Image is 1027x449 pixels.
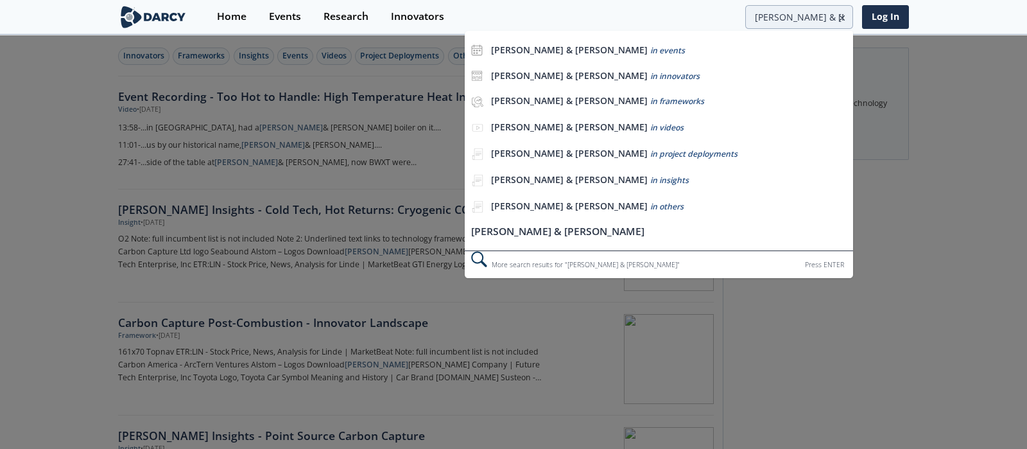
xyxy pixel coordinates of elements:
img: logo-wide.svg [118,6,188,28]
span: in frameworks [650,96,704,107]
b: [PERSON_NAME] & [PERSON_NAME] [491,94,648,107]
b: [PERSON_NAME] & [PERSON_NAME] [491,147,648,159]
span: in insights [650,175,689,186]
div: More search results for " [PERSON_NAME] & [PERSON_NAME] " [465,251,853,278]
b: [PERSON_NAME] & [PERSON_NAME] [491,44,648,56]
span: in others [650,201,684,212]
img: icon [471,44,483,56]
b: [PERSON_NAME] & [PERSON_NAME] [491,121,648,133]
input: Advanced Search [745,5,853,29]
div: Research [324,12,368,22]
span: in project deployments [650,148,738,159]
b: [PERSON_NAME] & [PERSON_NAME] [491,200,648,212]
a: Log In [862,5,909,29]
b: [PERSON_NAME] & [PERSON_NAME] [491,173,648,186]
img: icon [471,70,483,82]
div: Events [269,12,301,22]
span: in innovators [650,71,700,82]
b: [PERSON_NAME] & [PERSON_NAME] [491,69,648,82]
div: Press ENTER [805,258,844,272]
span: in events [650,45,685,56]
li: [PERSON_NAME] & [PERSON_NAME] [465,220,853,244]
div: Innovators [391,12,444,22]
div: Home [217,12,246,22]
span: in videos [650,122,684,133]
